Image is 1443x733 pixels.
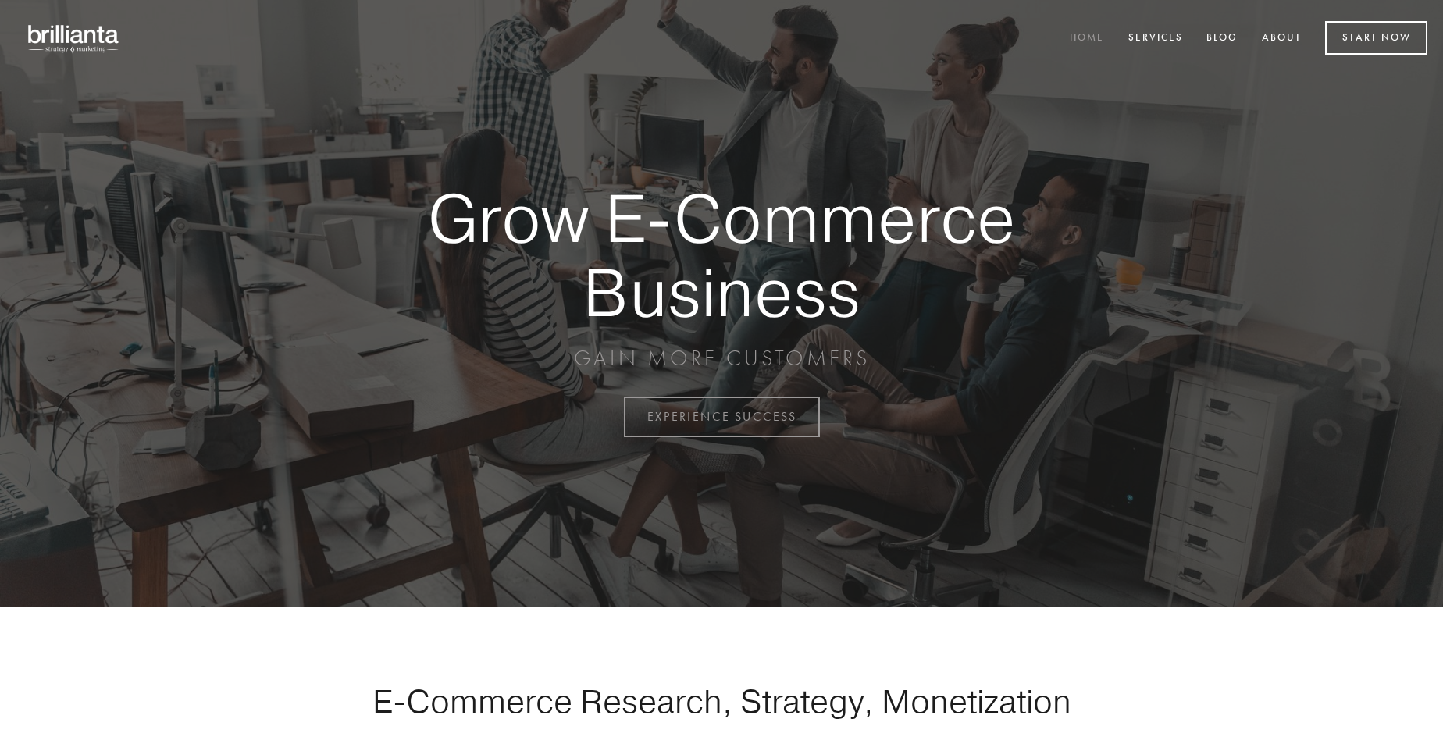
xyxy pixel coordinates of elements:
a: Blog [1196,26,1248,52]
a: Home [1060,26,1114,52]
strong: Grow E-Commerce Business [373,181,1070,329]
a: Start Now [1325,21,1427,55]
a: Services [1118,26,1193,52]
a: About [1252,26,1312,52]
h1: E-Commerce Research, Strategy, Monetization [323,681,1120,721]
img: brillianta - research, strategy, marketing [16,16,133,61]
a: EXPERIENCE SUCCESS [624,397,820,437]
p: GAIN MORE CUSTOMERS [373,344,1070,372]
